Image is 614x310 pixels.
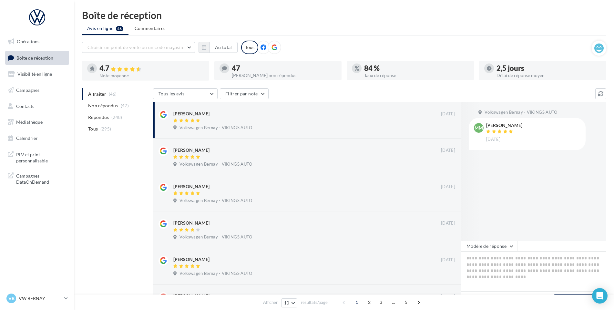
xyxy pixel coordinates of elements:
[401,297,411,307] span: 5
[486,137,500,142] span: [DATE]
[220,88,269,99] button: Filtrer par note
[284,300,290,305] span: 10
[19,295,62,302] p: VW BERNAY
[485,110,557,115] span: Volkswagen Bernay - VIKINGS AUTO
[496,65,601,72] div: 2,5 jours
[388,297,399,307] span: ...
[364,297,374,307] span: 2
[121,103,129,108] span: (47)
[441,148,455,153] span: [DATE]
[592,288,608,304] div: Open Intercom Messenger
[8,295,15,302] span: VB
[173,293,210,299] div: [PERSON_NAME]
[16,135,38,141] span: Calendrier
[364,73,469,78] div: Taux de réponse
[88,126,98,132] span: Tous
[100,126,111,131] span: (295)
[441,294,455,299] span: [DATE]
[496,73,601,78] div: Délai de réponse moyen
[4,100,70,113] a: Contacts
[4,169,70,188] a: Campagnes DataOnDemand
[17,71,52,77] span: Visibilité en ligne
[441,220,455,226] span: [DATE]
[475,125,483,131] span: MM
[87,44,183,50] span: Choisir un point de vente ou un code magasin
[4,131,70,145] a: Calendrier
[16,150,67,164] span: PLV et print personnalisable
[173,256,210,263] div: [PERSON_NAME]
[16,103,34,109] span: Contacts
[159,91,185,96] span: Tous les avis
[16,171,67,185] span: Campagnes DataOnDemand
[88,114,109,121] span: Répondus
[199,42,238,53] button: Au total
[88,102,118,109] span: Non répondus
[179,161,252,167] span: Volkswagen Bernay - VIKINGS AUTO
[82,10,606,20] div: Boîte de réception
[179,198,252,204] span: Volkswagen Bernay - VIKINGS AUTO
[441,184,455,190] span: [DATE]
[153,88,218,99] button: Tous les avis
[16,119,43,125] span: Médiathèque
[173,183,210,190] div: [PERSON_NAME]
[173,147,210,153] div: [PERSON_NAME]
[179,234,252,240] span: Volkswagen Bernay - VIKINGS AUTO
[301,299,328,305] span: résultats/page
[232,73,336,78] div: [PERSON_NAME] non répondus
[241,41,258,54] div: Tous
[4,51,70,65] a: Boîte de réception
[210,42,238,53] button: Au total
[4,148,70,167] a: PLV et print personnalisable
[111,115,122,120] span: (248)
[232,65,336,72] div: 47
[5,292,69,305] a: VB VW BERNAY
[376,297,386,307] span: 3
[352,297,362,307] span: 1
[461,241,517,252] button: Modèle de réponse
[16,55,53,60] span: Boîte de réception
[82,42,195,53] button: Choisir un point de vente ou un code magasin
[99,65,204,72] div: 4.7
[135,25,166,31] span: Commentaires
[17,39,39,44] span: Opérations
[4,115,70,129] a: Médiathèque
[173,111,210,117] div: [PERSON_NAME]
[179,271,252,276] span: Volkswagen Bernay - VIKINGS AUTO
[486,123,522,128] div: [PERSON_NAME]
[173,220,210,226] div: [PERSON_NAME]
[179,125,252,131] span: Volkswagen Bernay - VIKINGS AUTO
[364,65,469,72] div: 84 %
[441,111,455,117] span: [DATE]
[16,87,39,93] span: Campagnes
[263,299,278,305] span: Afficher
[441,257,455,263] span: [DATE]
[4,83,70,97] a: Campagnes
[4,67,70,81] a: Visibilité en ligne
[281,298,298,307] button: 10
[4,35,70,48] a: Opérations
[99,73,204,78] div: Note moyenne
